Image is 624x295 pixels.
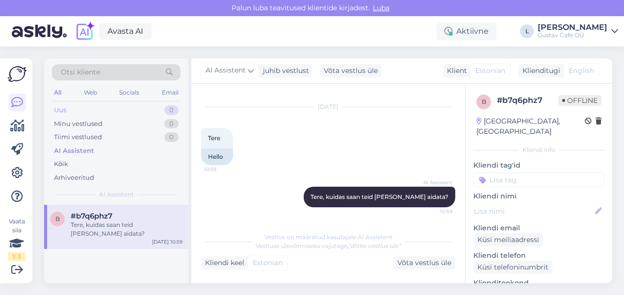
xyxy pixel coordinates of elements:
[475,66,505,76] span: Estonian
[416,179,452,186] span: AI Assistent
[473,278,604,288] p: Klienditeekond
[482,98,486,105] span: b
[569,66,594,76] span: English
[473,146,604,154] div: Kliendi info
[82,86,99,99] div: Web
[437,23,496,40] div: Aktiivne
[347,242,401,249] i: „Võtke vestlus üle”
[164,132,179,142] div: 0
[311,193,448,200] span: Tere, kuidas saan teid [PERSON_NAME] aidata?
[393,256,455,270] div: Võta vestlus üle
[55,215,60,222] span: b
[259,66,309,76] div: juhib vestlust
[497,95,558,106] div: # b7q6phz7
[164,105,179,115] div: 0
[473,172,604,187] input: Lisa tag
[71,221,182,238] div: Tere, kuidas saan teid [PERSON_NAME] aidata?
[54,159,68,169] div: Kõik
[473,233,543,246] div: Küsi meiliaadressi
[61,67,100,77] span: Otsi kliente
[256,242,401,249] span: Vestluse ülevõtmiseks vajutage
[54,132,102,142] div: Tiimi vestlused
[208,134,220,142] span: Tere
[164,119,179,129] div: 0
[201,148,233,165] div: Hello
[160,86,181,99] div: Email
[201,258,244,268] div: Kliendi keel
[8,217,26,261] div: Vaata siia
[538,24,618,39] a: [PERSON_NAME]Gustav Cafe OÜ
[201,102,455,111] div: [DATE]
[206,65,246,76] span: AI Assistent
[54,105,66,115] div: Uus
[370,3,392,12] span: Luba
[75,21,95,42] img: explore-ai
[52,86,63,99] div: All
[117,86,141,99] div: Socials
[320,64,382,77] div: Võta vestlus üle
[473,223,604,233] p: Kliendi email
[473,191,604,201] p: Kliendi nimi
[473,160,604,171] p: Kliendi tag'id
[152,238,182,246] div: [DATE] 10:59
[8,252,26,261] div: 1 / 3
[71,212,112,221] span: #b7q6phz7
[520,25,534,38] div: L
[204,166,241,173] span: 10:59
[99,23,152,40] a: Avasta AI
[264,233,392,241] span: Vestlus on määratud kasutajale AI Assistent
[54,146,94,156] div: AI Assistent
[473,261,552,274] div: Küsi telefoninumbrit
[8,66,26,82] img: Askly Logo
[54,173,94,183] div: Arhiveeritud
[54,119,103,129] div: Minu vestlused
[476,116,585,137] div: [GEOGRAPHIC_DATA], [GEOGRAPHIC_DATA]
[99,190,134,199] span: AI Assistent
[474,206,593,217] input: Lisa nimi
[416,208,452,215] span: 10:59
[538,31,607,39] div: Gustav Cafe OÜ
[558,95,601,106] span: Offline
[538,24,607,31] div: [PERSON_NAME]
[519,66,560,76] div: Klienditugi
[443,66,467,76] div: Klient
[473,250,604,261] p: Kliendi telefon
[253,258,283,268] span: Estonian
